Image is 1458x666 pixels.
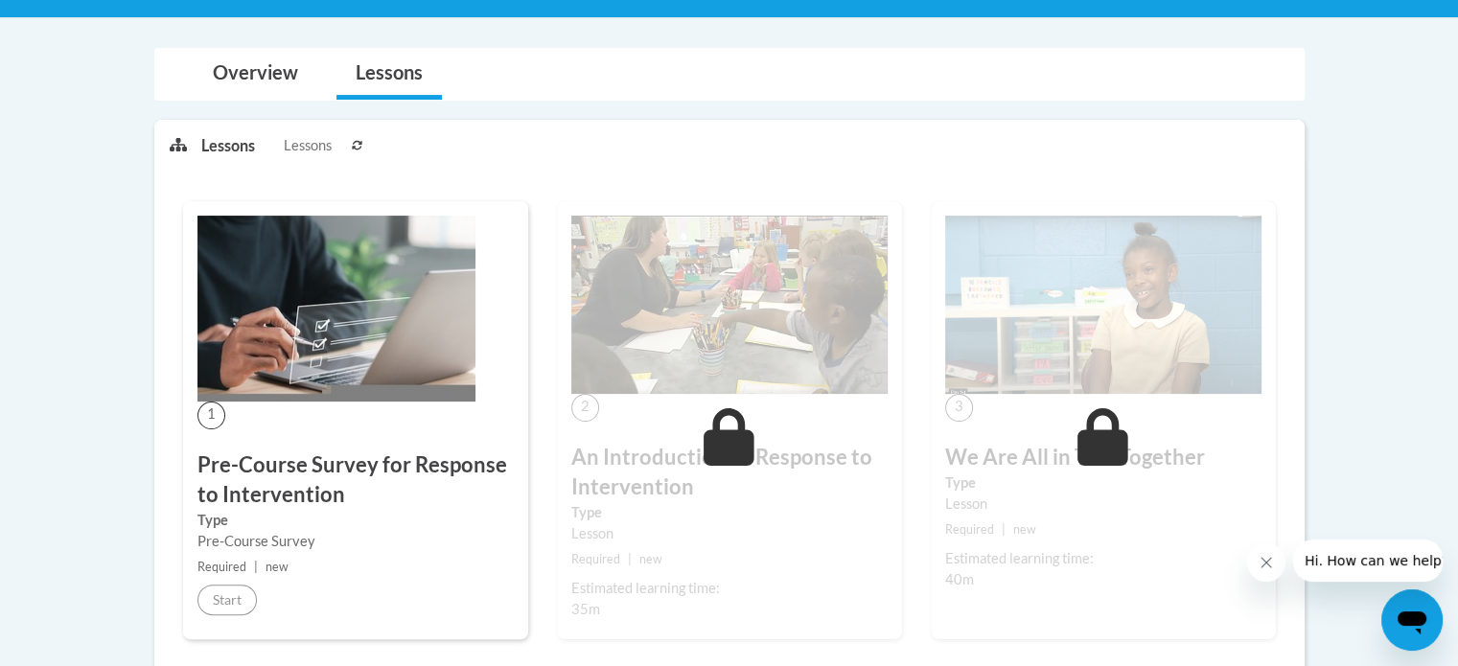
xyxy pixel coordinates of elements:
img: Course Image [197,216,475,402]
span: | [254,560,258,574]
img: Course Image [571,216,888,394]
div: Lesson [571,523,888,544]
span: Required [197,560,246,574]
div: Lesson [945,494,1261,515]
iframe: Button to launch messaging window [1381,589,1443,651]
h3: Pre-Course Survey for Response to Intervention [197,450,514,510]
label: Type [197,510,514,531]
span: new [639,552,662,566]
button: Start [197,585,257,615]
div: Estimated learning time: [945,548,1261,569]
label: Type [571,502,888,523]
span: 40m [945,571,974,587]
label: Type [945,472,1261,494]
span: new [266,560,289,574]
div: Estimated learning time: [571,578,888,599]
span: | [628,552,632,566]
span: Hi. How can we help? [12,13,155,29]
a: Lessons [336,49,442,100]
span: 35m [571,601,600,617]
p: Lessons [201,135,255,156]
span: 2 [571,394,599,422]
span: Required [571,552,620,566]
div: Pre-Course Survey [197,531,514,552]
span: | [1002,522,1006,537]
span: 3 [945,394,973,422]
a: Overview [194,49,317,100]
iframe: Message from company [1293,540,1443,582]
h3: We Are All in This Together [945,443,1261,472]
span: Lessons [284,135,332,156]
span: Required [945,522,994,537]
span: 1 [197,402,225,429]
span: new [1013,522,1036,537]
iframe: Close message [1247,543,1285,582]
img: Course Image [945,216,1261,394]
h3: An Introduction to Response to Intervention [571,443,888,502]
